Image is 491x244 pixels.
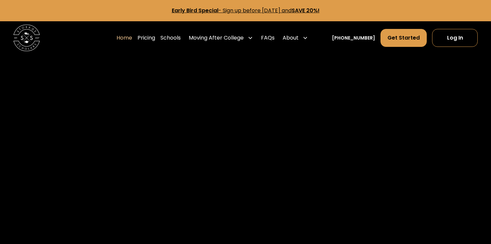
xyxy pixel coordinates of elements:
[13,25,40,51] img: Storage Scholars main logo
[172,7,218,14] strong: Early Bird Special
[432,29,477,47] a: Log In
[292,7,320,14] strong: SAVE 20%!
[380,29,427,47] a: Get Started
[332,35,375,42] a: [PHONE_NUMBER]
[283,34,299,42] div: About
[117,29,132,47] a: Home
[160,29,181,47] a: Schools
[261,29,275,47] a: FAQs
[172,7,320,14] a: Early Bird Special- Sign up before [DATE] andSAVE 20%!
[189,34,244,42] div: Moving After College
[137,29,155,47] a: Pricing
